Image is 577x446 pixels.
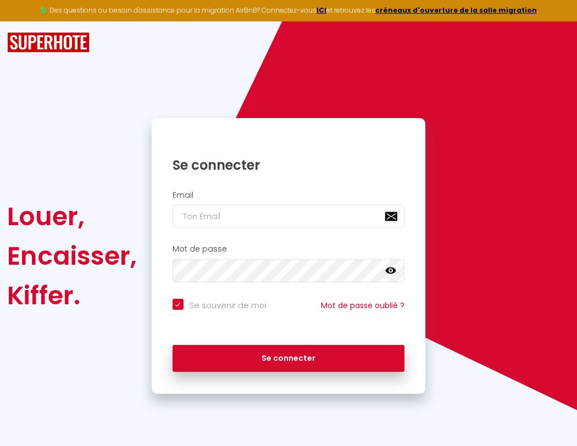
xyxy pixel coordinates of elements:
[375,5,537,15] a: créneaux d'ouverture de la salle migration
[7,197,137,236] div: Louer,
[321,300,404,311] a: Mot de passe oublié ?
[173,205,405,228] input: Ton Email
[173,191,405,200] h2: Email
[173,345,405,372] button: Se connecter
[7,32,90,53] img: SuperHote logo
[7,276,137,315] div: Kiffer.
[317,5,326,15] a: ICI
[173,244,405,254] h2: Mot de passe
[7,236,137,276] div: Encaisser,
[173,157,405,174] h1: Se connecter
